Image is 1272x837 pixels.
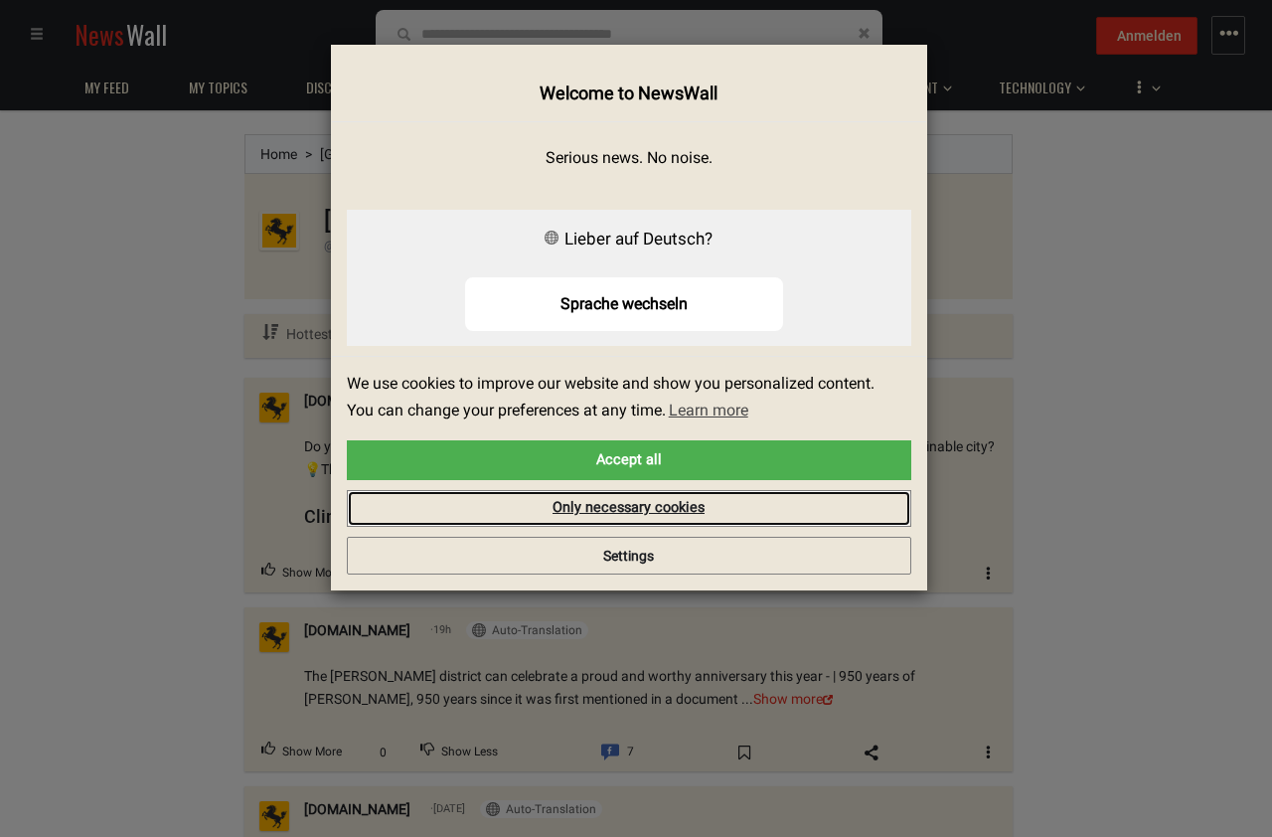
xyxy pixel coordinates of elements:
[347,225,911,253] div: Lieber auf Deutsch?
[347,537,911,575] button: Settings
[347,372,911,527] div: cookieconsent
[347,81,911,106] h4: Welcome to NewsWall
[347,440,911,480] a: allow cookies
[347,372,895,425] span: We use cookies to improve our website and show you personalized content. You can change your pref...
[347,147,911,170] p: Serious news. No noise.
[666,396,751,425] a: learn more about cookies
[347,490,911,528] a: deny cookies
[465,277,783,330] button: Sprache wechseln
